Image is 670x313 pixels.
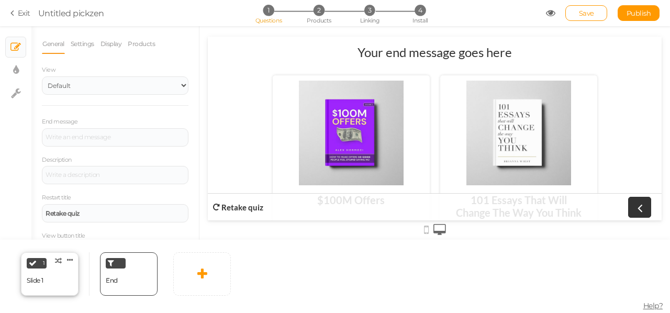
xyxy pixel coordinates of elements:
[46,210,80,217] strong: Retake quiz
[364,5,375,16] span: 3
[307,17,331,24] span: Products
[14,166,55,175] strong: Retake quiz
[21,252,79,296] div: 1 Slide 1
[314,5,325,16] span: 2
[27,277,43,284] div: Slide 1
[150,8,304,33] h1: Your end message goes here
[43,261,45,266] span: 1
[70,149,217,201] div: $100M Offers
[627,9,651,17] span: Publish
[42,156,72,164] label: Description
[106,276,118,284] span: End
[100,34,122,54] a: Display
[345,5,394,16] li: 3 Linking
[263,5,274,16] span: 1
[38,8,104,18] span: Untitled pickzen
[565,5,607,21] div: Save
[42,118,78,126] label: End message
[42,66,55,73] span: View
[579,9,594,17] span: Save
[42,194,71,202] label: Restart title
[70,34,95,54] a: Settings
[396,5,444,16] li: 4 Install
[643,301,663,310] span: Help?
[100,252,158,296] div: End
[295,5,343,16] li: 2 Products
[10,8,30,18] a: Exit
[415,5,426,16] span: 4
[42,232,85,240] label: View button title
[42,34,65,54] a: General
[360,17,379,24] span: Linking
[412,17,428,24] span: Install
[238,149,384,201] div: 101 Essays That Will Change The Way You Think
[127,34,155,54] a: Products
[255,17,282,24] span: Questions
[244,5,293,16] li: 1 Questions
